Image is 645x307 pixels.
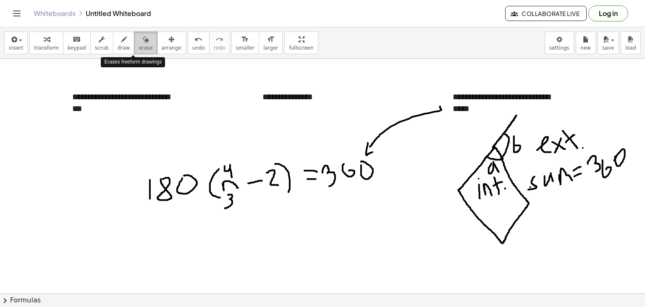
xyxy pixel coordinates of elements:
button: draw [113,32,135,54]
button: fullscreen [284,32,318,54]
button: Collaborate Live [505,6,587,21]
span: settings [549,45,569,51]
button: new [576,32,596,54]
span: draw [118,45,130,51]
i: format_size [267,34,275,45]
i: keyboard [73,34,81,45]
button: insert [4,32,28,54]
button: scrub [90,32,113,54]
i: undo [194,34,202,45]
button: arrange [157,32,186,54]
a: Whiteboards [34,9,76,18]
span: scrub [95,45,109,51]
span: save [602,45,614,51]
span: fullscreen [289,45,313,51]
span: arrange [162,45,181,51]
span: load [625,45,636,51]
button: keyboardkeypad [63,32,91,54]
button: load [621,32,641,54]
i: format_size [241,34,249,45]
span: insert [9,45,23,51]
i: redo [215,34,223,45]
span: erase [139,45,152,51]
button: redoredo [209,32,230,54]
div: Erases freeform drawings [101,57,165,67]
button: format_sizelarger [259,32,283,54]
button: transform [29,32,63,54]
span: new [580,45,591,51]
span: transform [34,45,59,51]
button: undoundo [188,32,210,54]
span: smaller [236,45,254,51]
button: format_sizesmaller [231,32,259,54]
span: redo [214,45,225,51]
button: Toggle navigation [10,7,24,20]
span: keypad [68,45,86,51]
button: Log in [588,5,628,21]
button: erase [134,32,157,54]
span: larger [263,45,278,51]
button: settings [545,32,574,54]
span: undo [192,45,205,51]
span: Collaborate Live [512,10,579,17]
button: save [598,32,619,54]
